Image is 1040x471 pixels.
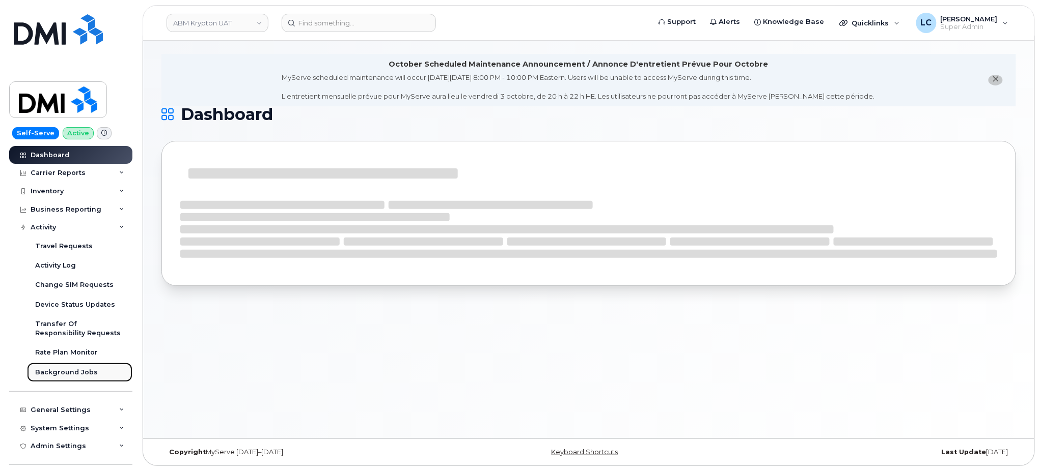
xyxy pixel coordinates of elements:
span: Dashboard [181,107,273,122]
strong: Last Update [942,448,987,456]
div: October Scheduled Maintenance Announcement / Annonce D'entretient Prévue Pour Octobre [389,59,768,70]
div: [DATE] [731,448,1016,456]
div: MyServe scheduled maintenance will occur [DATE][DATE] 8:00 PM - 10:00 PM Eastern. Users will be u... [282,73,875,101]
div: MyServe [DATE]–[DATE] [161,448,446,456]
a: Keyboard Shortcuts [551,448,618,456]
strong: Copyright [169,448,206,456]
button: close notification [989,75,1003,85]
